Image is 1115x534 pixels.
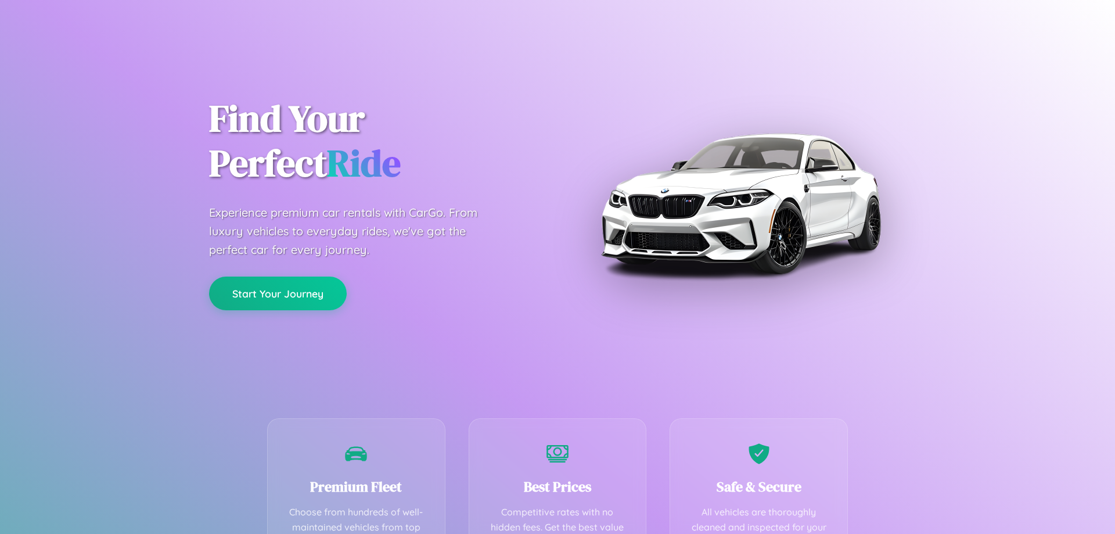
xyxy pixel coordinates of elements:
[209,203,499,259] p: Experience premium car rentals with CarGo. From luxury vehicles to everyday rides, we've got the ...
[487,477,629,496] h3: Best Prices
[688,477,830,496] h3: Safe & Secure
[285,477,427,496] h3: Premium Fleet
[209,96,540,186] h1: Find Your Perfect
[327,138,401,188] span: Ride
[595,58,886,349] img: Premium BMW car rental vehicle
[209,277,347,310] button: Start Your Journey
